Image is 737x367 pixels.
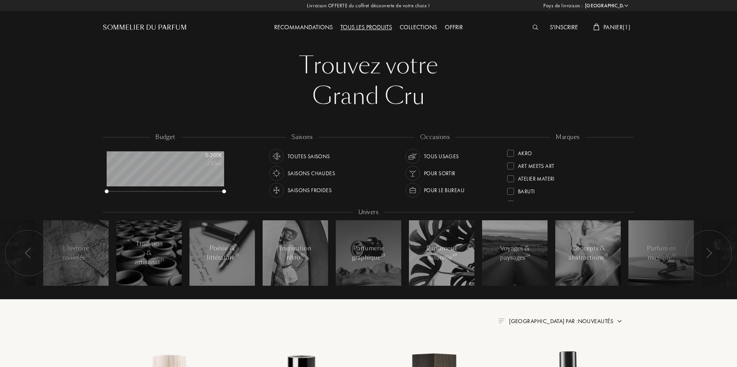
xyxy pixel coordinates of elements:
[279,244,312,262] div: Inspiration rétro
[337,23,396,33] div: Tous les produits
[407,151,418,162] img: usage_occasion_all_white.svg
[288,166,335,181] div: Saisons chaudes
[509,317,613,325] span: [GEOGRAPHIC_DATA] par : Nouveautés
[603,23,630,31] span: Panier ( 1 )
[103,23,187,32] a: Sommelier du Parfum
[271,185,282,196] img: usage_season_cold_white.svg
[271,151,282,162] img: usage_season_average_white.svg
[301,253,305,258] span: 37
[518,185,535,195] div: Baruti
[270,23,337,33] div: Recommandations
[604,253,608,258] span: 13
[184,151,222,159] div: 0 - 200 €
[161,257,164,263] span: 71
[706,248,712,258] img: arr_left.svg
[425,244,458,262] div: Parfumerie naturelle
[109,81,628,112] div: Grand Cru
[498,318,504,323] img: filter_by.png
[353,208,384,217] div: Univers
[25,248,31,258] img: arr_left.svg
[499,244,531,262] div: Voyages & paysages
[518,198,556,208] div: Binet-Papillon
[441,23,467,33] div: Offrir
[396,23,441,33] div: Collections
[271,168,282,179] img: usage_season_hot_white.svg
[518,147,532,157] div: Akro
[184,159,222,168] div: /50mL
[352,244,385,262] div: Parfumerie graphique
[616,318,623,324] img: arrow.png
[518,172,554,183] div: Atelier Materi
[407,168,418,179] img: usage_occasion_party_white.svg
[452,253,457,258] span: 49
[270,23,337,31] a: Recommandations
[550,133,585,142] div: marques
[109,50,628,81] div: Trouvez votre
[235,253,239,258] span: 15
[288,149,330,164] div: Toutes saisons
[518,159,554,170] div: Art Meets Art
[133,239,166,267] div: Tradition & artisanat
[286,133,318,142] div: saisons
[441,23,467,31] a: Offrir
[543,2,583,10] span: Pays de livraison :
[424,183,464,198] div: Pour le bureau
[593,23,600,30] img: cart_white.svg
[546,23,582,33] div: S'inscrire
[533,25,538,30] img: search_icn_white.svg
[337,23,396,31] a: Tous les produits
[381,253,385,258] span: 23
[396,23,441,31] a: Collections
[407,185,418,196] img: usage_occasion_work_white.svg
[288,183,332,198] div: Saisons froides
[546,23,582,31] a: S'inscrire
[206,244,239,262] div: Poésie & littérature
[424,166,456,181] div: Pour sortir
[526,253,530,258] span: 24
[568,244,608,262] div: Concepts & abstractions
[415,133,455,142] div: occasions
[424,149,459,164] div: Tous usages
[150,133,181,142] div: budget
